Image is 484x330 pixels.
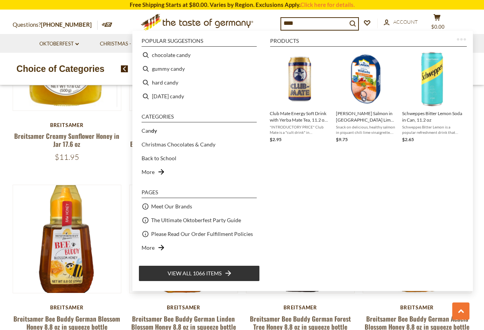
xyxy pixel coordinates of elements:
img: Breitsamer Bee Buddy German Blossom Honey 8.8 oz in squeeze bottle [13,185,121,293]
div: Breitsamer [13,304,122,310]
img: Club Mate Can [272,51,328,107]
li: Categories [142,114,257,122]
li: The Ultimate Oktoberfest Party Guide [139,213,260,227]
li: Products [270,38,467,47]
span: Schweppes Bitter Lemon is a popular refreshment drink that blends the vibrant taste of lemon with... [402,124,462,135]
li: chocolate candy [139,48,260,62]
li: Christmas Chocolates & Candy [139,138,260,151]
img: previous arrow [121,65,128,72]
div: Breitsamer [246,304,355,310]
li: Meet Our Brands [139,200,260,213]
a: [PHONE_NUMBER] [41,21,92,28]
li: Pages [142,190,257,198]
li: hard candy [139,76,260,89]
span: *INTRODUCTORY PRICE* Club Mate is a "cult drink" in [GEOGRAPHIC_DATA] (especially [GEOGRAPHIC_DAT... [270,124,330,135]
a: Larsen Canned Salmon in Chili Lime Sauce[PERSON_NAME] Salmon in [GEOGRAPHIC_DATA] Lime Sauce, in ... [336,51,396,143]
a: Account [384,18,418,26]
a: Club Mate CanClub Mate Energy Soft Drink with Yerba Mate Tea, 11.2 oz can*INTRODUCTORY PRICE* Clu... [270,51,330,143]
span: Club Mate Energy Soft Drink with Yerba Mate Tea, 11.2 oz can [270,110,330,123]
span: Snack on delicious, healthy salmon in piquant chili lime vinaigrette. Just open the can and consu... [336,124,396,135]
a: Christmas - PRE-ORDER [100,40,165,48]
span: $9.75 [336,137,348,142]
a: The Ultimate Oktoberfest Party Guide [151,216,241,224]
li: View all 1066 items [139,265,260,281]
div: Breitsamer [129,304,238,310]
li: Club Mate Energy Soft Drink with Yerba Mate Tea, 11.2 oz can [267,48,333,146]
div: Ruegenfisch [129,122,238,128]
a: Ruegenfisch Kipper Snacks Smoked Boneless [PERSON_NAME] Fillets, 3.5 oz. [130,131,237,149]
a: Please Read Our Order Fulfillment Policies [151,229,253,238]
button: $0.00 [426,14,449,33]
a: Oktoberfest [39,40,79,48]
li: Back to School [139,151,260,165]
span: [PERSON_NAME] Salmon in [GEOGRAPHIC_DATA] Lime Sauce, in can 200g [336,110,396,123]
li: gummy candy [139,62,260,76]
div: Breitsamer [363,304,472,310]
span: $0.00 [431,24,445,30]
a: Schweppes Bitter Lemon Soda in Can, 11.2 ozSchweppes Bitter Lemon is a popular refreshment drink ... [402,51,462,143]
a: Meet Our Brands [151,202,192,211]
span: Account [393,19,418,25]
img: Breitsamer Bee Buddy German Linden Blossom Honey 8.8 oz in squeeze bottle [130,185,238,293]
a: Click here for details. [300,1,355,8]
li: Schweppes Bitter Lemon Soda in Can, 11.2 oz [399,48,465,146]
a: Back to School [142,154,176,163]
li: More [139,165,260,179]
a: Candy [142,126,157,135]
li: Please Read Our Order Fulfillment Policies [139,227,260,241]
a: Christmas Chocolates & Candy [142,140,215,149]
li: Candy [139,124,260,138]
div: Instant Search Results [132,31,473,291]
li: Popular suggestions [142,38,257,47]
div: Breitsamer [13,122,122,128]
a: Breitsamer Creamy Sunflower Honey in Jar 17.6 oz [14,131,119,149]
li: More [139,241,260,255]
span: $2.95 [270,137,282,142]
li: Larsen Salmon in Chili Lime Sauce, in can 200g [333,48,399,146]
span: Schweppes Bitter Lemon Soda in Can, 11.2 oz [402,110,462,123]
span: View all 1066 items [168,269,222,278]
span: $11.95 [55,152,79,162]
img: Larsen Canned Salmon in Chili Lime Sauce [338,51,394,107]
b: dy [151,127,157,134]
span: $2.65 [402,137,414,142]
p: Questions? [13,20,98,30]
li: easter candy [139,89,260,103]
